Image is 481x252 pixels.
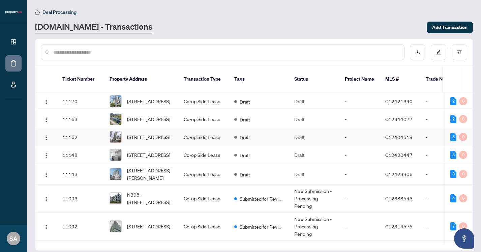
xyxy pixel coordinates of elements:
div: 0 [459,194,467,202]
img: Logo [43,135,49,140]
span: Submitted for Review [240,195,283,202]
th: Ticket Number [57,66,104,92]
td: 11163 [57,110,104,128]
span: Deal Processing [42,9,77,15]
img: thumbnail-img [110,131,121,143]
button: download [410,45,425,60]
td: - [339,128,380,146]
td: Co-op Side Lease [178,213,229,241]
td: - [339,146,380,164]
img: thumbnail-img [110,193,121,204]
div: 4 [450,194,456,202]
th: Status [289,66,339,92]
span: C12429906 [385,171,413,177]
div: 2 [450,97,456,105]
img: thumbnail-img [110,113,121,125]
td: - [339,164,380,185]
button: Open asap [454,228,474,249]
div: 0 [459,170,467,178]
span: [STREET_ADDRESS] [127,151,170,159]
span: SA [9,234,18,243]
td: Co-op Side Lease [178,146,229,164]
td: Draft [289,92,339,110]
span: [STREET_ADDRESS] [127,97,170,105]
td: Draft [289,128,339,146]
th: Project Name [339,66,380,92]
td: New Submission - Processing Pending [289,185,339,213]
td: - [339,92,380,110]
td: - [420,92,468,110]
button: Logo [41,96,52,107]
span: Draft [240,98,250,105]
div: 5 [450,133,456,141]
button: filter [452,45,467,60]
td: 11143 [57,164,104,185]
td: 11148 [57,146,104,164]
img: thumbnail-img [110,149,121,161]
div: 0 [459,222,467,230]
td: - [420,146,468,164]
span: C12314575 [385,223,413,229]
th: Tags [229,66,289,92]
img: thumbnail-img [110,168,121,180]
td: - [420,110,468,128]
button: Logo [41,221,52,232]
img: Logo [43,117,49,122]
td: Co-op Side Lease [178,110,229,128]
span: Add Transaction [432,22,468,33]
th: Transaction Type [178,66,229,92]
span: Draft [240,171,250,178]
button: Logo [41,149,52,160]
td: Co-op Side Lease [178,164,229,185]
span: C12388543 [385,195,413,201]
img: Logo [43,172,49,177]
div: 3 [450,151,456,159]
td: Draft [289,164,339,185]
span: [STREET_ADDRESS] [127,115,170,123]
span: [STREET_ADDRESS] [127,223,170,230]
span: C12420447 [385,152,413,158]
td: 11170 [57,92,104,110]
span: N308-[STREET_ADDRESS] [127,191,173,206]
td: - [420,185,468,213]
span: home [35,10,40,15]
img: thumbnail-img [110,95,121,107]
div: 3 [450,170,456,178]
td: 11093 [57,185,104,213]
td: - [339,213,380,241]
span: Draft [240,116,250,123]
button: Logo [41,114,52,124]
div: 0 [459,115,467,123]
td: New Submission - Processing Pending [289,213,339,241]
img: Logo [43,99,49,105]
td: Draft [289,110,339,128]
div: 7 [450,222,456,230]
span: C12404519 [385,134,413,140]
div: 0 [459,151,467,159]
td: - [420,213,468,241]
div: 0 [459,133,467,141]
button: Logo [41,193,52,204]
span: C12421340 [385,98,413,104]
td: Draft [289,146,339,164]
div: 2 [450,115,456,123]
td: - [420,164,468,185]
button: Logo [41,132,52,142]
img: Logo [43,224,49,230]
th: MLS # [380,66,420,92]
img: Logo [43,196,49,202]
td: Co-op Side Lease [178,185,229,213]
td: Co-op Side Lease [178,128,229,146]
button: Logo [41,169,52,179]
td: 11162 [57,128,104,146]
span: [STREET_ADDRESS] [127,133,170,141]
td: - [339,185,380,213]
span: [STREET_ADDRESS][PERSON_NAME] [127,167,173,181]
span: Draft [240,134,250,141]
td: - [339,110,380,128]
span: filter [457,50,462,55]
th: Property Address [104,66,178,92]
img: logo [5,10,22,14]
td: Co-op Side Lease [178,92,229,110]
th: Trade Number [420,66,468,92]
